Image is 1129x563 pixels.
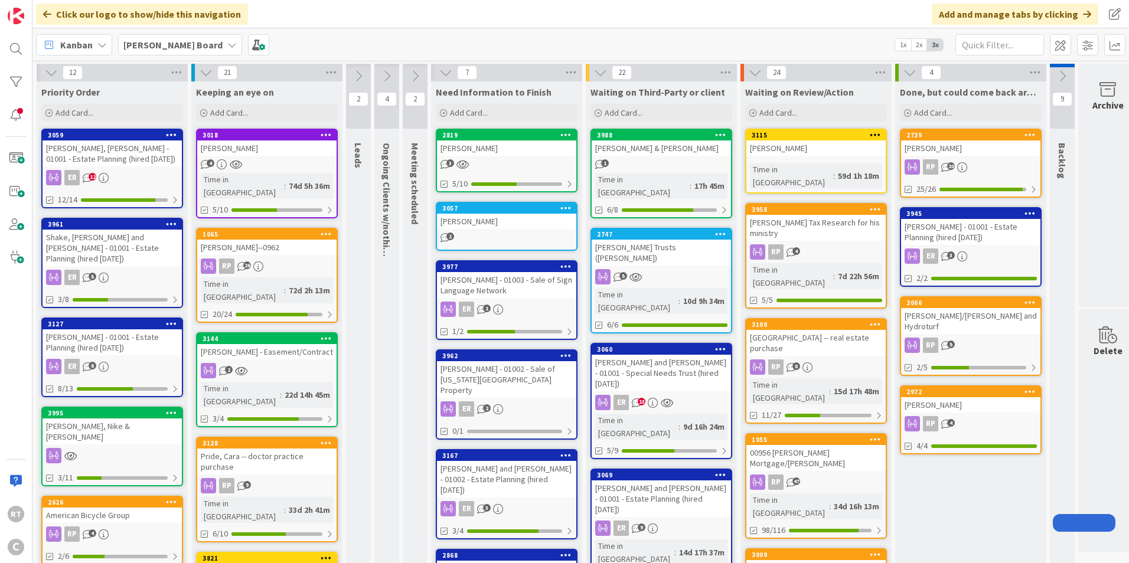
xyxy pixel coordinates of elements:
[927,39,943,51] span: 3x
[457,66,477,80] span: 7
[437,214,576,229] div: [PERSON_NAME]
[592,470,731,480] div: 3069
[592,130,731,140] div: 3988
[921,66,941,80] span: 4
[900,207,1042,287] a: 3945[PERSON_NAME] - 01001 - Estate Planning (hired [DATE])ER2/2
[592,229,731,240] div: 2747
[286,284,333,297] div: 72d 2h 13m
[197,240,337,255] div: [PERSON_NAME]--0962
[452,325,464,338] span: 1/2
[43,319,182,329] div: 3127
[906,388,1040,396] div: 2972
[792,477,800,485] span: 47
[43,497,182,523] div: 2626American Bicycle Group
[43,219,182,230] div: 3961
[197,438,337,449] div: 3128
[612,66,632,80] span: 22
[64,526,80,542] div: RP
[58,472,73,484] span: 3/11
[835,270,882,283] div: 7d 22h 56m
[284,284,286,297] span: :
[601,159,609,167] span: 1
[60,38,93,52] span: Kanban
[592,395,731,410] div: ER
[41,407,183,486] a: 3995[PERSON_NAME], Nike & [PERSON_NAME]3/11
[442,263,576,271] div: 3977
[437,501,576,516] div: ER
[203,131,337,139] div: 3018
[197,333,337,344] div: 3144
[914,107,952,118] span: Add Card...
[590,228,732,333] a: 2747[PERSON_NAME] Trusts ([PERSON_NAME])Time in [GEOGRAPHIC_DATA]:10d 9h 34m6/6
[746,330,886,356] div: [GEOGRAPHIC_DATA] -- real estate purchase
[196,332,338,427] a: 3144[PERSON_NAME] - Easement/ContractTime in [GEOGRAPHIC_DATA]:22d 14h 45m3/4
[690,179,691,192] span: :
[607,319,618,331] span: 6/6
[901,219,1040,245] div: [PERSON_NAME] - 01001 - Estate Planning (hired [DATE])
[746,549,886,560] div: 3009
[750,378,829,404] div: Time in [GEOGRAPHIC_DATA]
[746,319,886,356] div: 3100[GEOGRAPHIC_DATA] -- real estate purchase
[746,130,886,140] div: 3115
[442,551,576,559] div: 2868
[36,4,248,25] div: Click our logo to show/hide this navigation
[597,131,731,139] div: 3988
[284,503,286,516] span: :
[225,366,233,374] span: 2
[437,461,576,497] div: [PERSON_NAME] and [PERSON_NAME] - 01002 - Estate Planning (hired [DATE])
[282,388,333,401] div: 22d 14h 45m
[437,130,576,140] div: 2819
[752,551,886,559] div: 3009
[835,169,882,182] div: 59d 1h 18m
[829,500,831,513] span: :
[213,308,232,320] span: 20/24
[201,382,280,408] div: Time in [GEOGRAPHIC_DATA]
[196,129,338,218] a: 3018[PERSON_NAME]Time in [GEOGRAPHIC_DATA]:74d 5h 36m5/10
[43,418,182,444] div: [PERSON_NAME], Nike & [PERSON_NAME]
[752,436,886,444] div: 1055
[752,205,886,214] div: 3958
[197,333,337,359] div: 3144[PERSON_NAME] - Easement/Contract
[766,66,787,80] span: 24
[64,170,80,185] div: ER
[213,204,228,216] span: 5/10
[595,288,678,314] div: Time in [GEOGRAPHIC_DATA]
[437,140,576,156] div: [PERSON_NAME]
[43,359,182,374] div: ER
[446,233,454,240] span: 1
[607,444,618,457] span: 5/9
[746,359,886,375] div: RP
[831,385,882,398] div: 15d 17h 48m
[746,140,886,156] div: [PERSON_NAME]
[923,248,938,264] div: ER
[43,408,182,444] div: 3995[PERSON_NAME], Nike & [PERSON_NAME]
[197,229,337,240] div: 1065
[916,361,928,374] span: 2/5
[197,478,337,493] div: RP
[442,131,576,139] div: 2819
[286,503,333,516] div: 33d 2h 41m
[43,140,182,166] div: [PERSON_NAME], [PERSON_NAME] - 01001 - Estate Planning (hired [DATE])
[768,474,784,490] div: RP
[201,277,284,303] div: Time in [GEOGRAPHIC_DATA]
[746,204,886,241] div: 3958[PERSON_NAME] Tax Research for his ministry
[901,130,1040,140] div: 2739
[43,219,182,266] div: 3961Shake, [PERSON_NAME] and [PERSON_NAME] - 01001 - Estate Planning (hired [DATE])
[203,230,337,238] div: 1065
[595,414,678,440] div: Time in [GEOGRAPHIC_DATA]
[196,86,274,98] span: Keeping an eye on
[1094,343,1123,358] div: Delete
[48,498,182,506] div: 2626
[900,385,1042,454] a: 2972[PERSON_NAME]RP4/4
[592,344,731,391] div: 3060[PERSON_NAME] and [PERSON_NAME] - 01001 - Special Needs Trust (hired [DATE])
[280,388,282,401] span: :
[750,493,829,519] div: Time in [GEOGRAPHIC_DATA]
[442,204,576,212] div: 3057
[745,203,887,309] a: 3958[PERSON_NAME] Tax Research for his ministryRPTime in [GEOGRAPHIC_DATA]:7d 22h 56m5/5
[286,179,333,192] div: 74d 5h 36m
[590,129,732,218] a: 3988[PERSON_NAME] & [PERSON_NAME]Time in [GEOGRAPHIC_DATA]:17h 45m6/8
[89,273,96,280] span: 5
[437,450,576,461] div: 3167
[638,398,645,405] span: 13
[792,362,800,370] span: 8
